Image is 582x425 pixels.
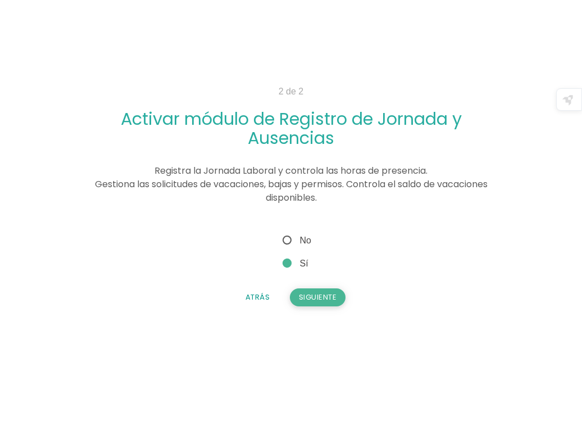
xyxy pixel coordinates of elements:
h2: Activar módulo de Registro de Jornada y Ausencias [87,110,494,147]
span: Sí [280,256,308,270]
button: Siguiente [290,288,346,306]
span: No [280,233,311,247]
button: Atrás [237,288,279,306]
span: Registra la Jornada Laboral y controla las horas de presencia. Gestiona las solicitudes de vacaci... [95,164,488,204]
p: 2 de 2 [87,85,494,98]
